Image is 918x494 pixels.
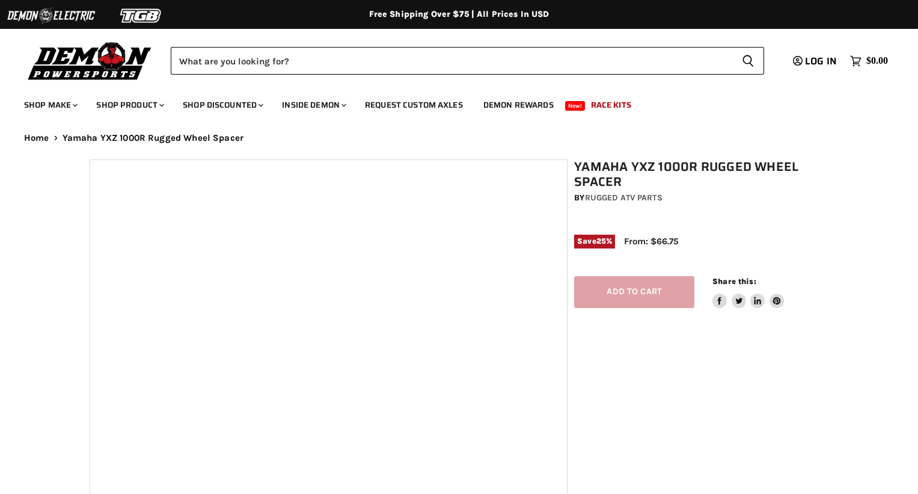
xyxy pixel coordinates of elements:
a: Shop Make [15,93,85,117]
a: Shop Product [87,93,171,117]
aside: Share this: [712,276,784,308]
a: Race Kits [582,93,640,117]
a: Inside Demon [273,93,353,117]
span: Share this: [712,277,756,286]
span: From: $66.75 [624,236,679,247]
div: by [574,191,835,205]
span: Save % [574,235,615,248]
a: Rugged ATV Parts [585,193,662,203]
span: $0.00 [866,55,888,67]
h1: Yamaha YXZ 1000R Rugged Wheel Spacer [574,159,835,190]
a: Demon Rewards [474,93,563,117]
a: $0.00 [844,52,894,70]
form: Product [171,47,764,75]
span: Log in [805,54,837,69]
span: 25 [596,236,606,245]
img: TGB Logo 2 [96,4,186,27]
img: Demon Powersports [24,39,156,82]
span: New! [565,101,586,111]
a: Home [24,133,49,143]
span: Yamaha YXZ 1000R Rugged Wheel Spacer [63,133,243,143]
a: Request Custom Axles [356,93,472,117]
a: Shop Discounted [174,93,271,117]
img: Demon Electric Logo 2 [6,4,96,27]
ul: Main menu [15,88,885,117]
button: Search [732,47,764,75]
a: Log in [788,56,844,67]
input: Search [171,47,732,75]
